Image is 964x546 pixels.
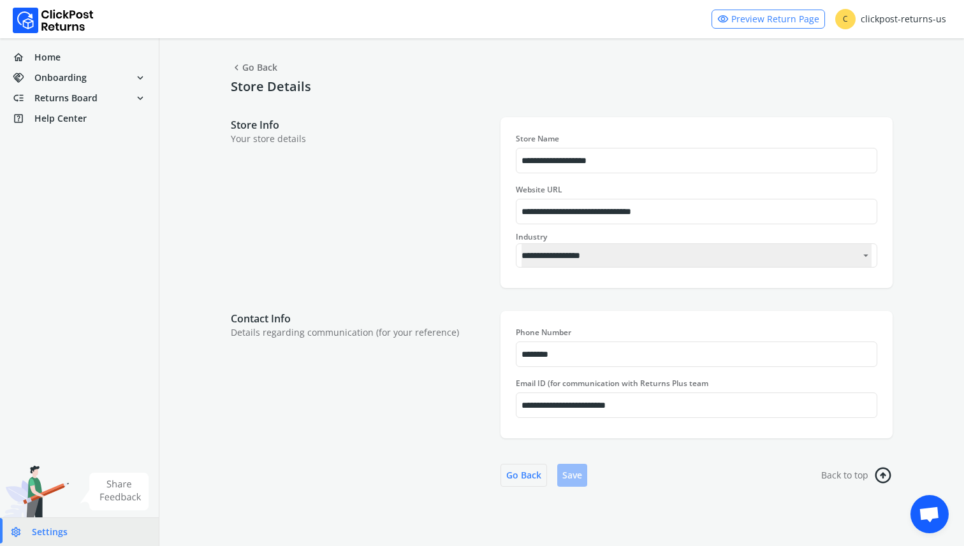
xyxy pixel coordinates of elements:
[712,10,825,29] a: visibilityPreview Return Page
[34,92,98,104] span: Returns Board
[231,133,488,145] p: Your store details
[13,110,34,127] span: help_center
[557,464,587,487] button: Save
[135,69,146,87] span: expand_more
[910,495,949,533] div: Open chat
[231,59,242,76] span: chevron_left
[80,473,149,510] img: share feedback
[231,311,488,326] p: Contact Info
[8,110,151,127] a: help_centerHelp Center
[516,378,708,389] label: Email ID (for communication with Returns Plus team
[13,48,34,66] span: home
[821,469,868,482] span: Back to top
[872,466,895,485] span: arrow_circle_right
[835,9,856,29] span: C
[821,464,893,487] a: Back to toparrow_circle_right
[231,59,277,76] span: Go Back
[500,464,547,487] button: Go Back
[32,526,68,538] span: Settings
[34,112,87,125] span: Help Center
[516,133,559,144] label: Store Name
[231,79,893,94] h4: Store Details
[717,10,729,28] span: visibility
[8,48,151,66] a: homeHome
[10,523,32,541] span: settings
[13,89,34,107] span: low_priority
[231,326,488,339] p: Details regarding communication (for your reference)
[516,327,571,338] label: Phone Number
[516,232,877,242] div: Industry
[835,9,946,29] div: clickpost-returns-us
[34,51,61,64] span: Home
[516,184,562,195] label: Website URL
[231,117,488,133] p: Store Info
[135,89,146,107] span: expand_more
[13,69,34,87] span: handshake
[13,8,94,33] img: Logo
[34,71,87,84] span: Onboarding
